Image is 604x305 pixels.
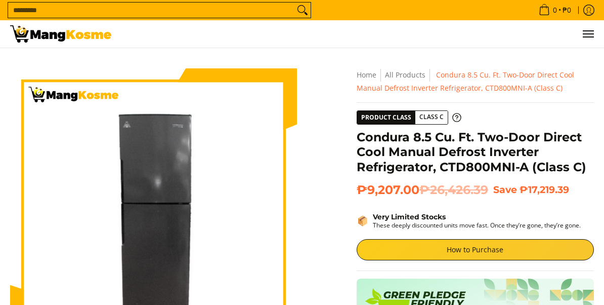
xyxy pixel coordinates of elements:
[357,110,461,125] a: Product Class Class C
[357,68,594,95] nav: Breadcrumbs
[121,20,594,48] nav: Main Menu
[373,221,581,229] p: These deeply discounted units move fast. Once they’re gone, they’re gone.
[520,184,569,196] span: ₱17,219.39
[357,70,376,80] a: Home
[10,25,111,43] img: BUY NOW: Class C Condura 8.5 Cu. Ft. 2-Door Inverter Ref l Mang Kosme
[373,213,446,221] strong: Very Limited Stocks
[294,3,311,18] button: Search
[561,7,573,14] span: ₱0
[357,130,594,175] h1: Condura 8.5 Cu. Ft. Two-Door Direct Cool Manual Defrost Inverter Refrigerator, CTD800MNI-A (Class C)
[582,20,594,48] button: Menu
[551,7,558,14] span: 0
[493,184,517,196] span: Save
[357,182,488,198] span: ₱9,207.00
[357,111,415,124] span: Product Class
[121,20,594,48] ul: Customer Navigation
[357,70,574,93] span: Condura 8.5 Cu. Ft. Two-Door Direct Cool Manual Defrost Inverter Refrigerator, CTD800MNI-A (Class C)
[536,5,574,16] span: •
[415,111,448,124] span: Class C
[385,70,425,80] a: All Products
[357,239,594,260] a: How to Purchase
[419,182,488,198] del: ₱26,426.39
